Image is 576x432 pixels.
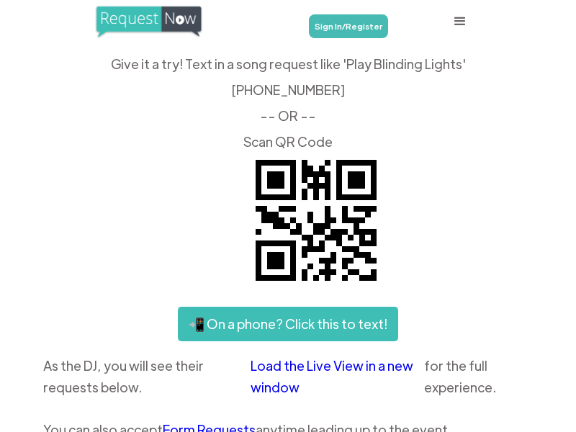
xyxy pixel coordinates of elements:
[43,58,533,148] div: Give it a try! Text in a song request like 'Play Blinding Lights' ‍ [PHONE_NUMBER] -- OR -- ‍ Sca...
[178,307,398,341] a: 📲 On a phone? Click this to text!
[94,4,224,39] a: home
[251,355,424,398] a: Load the Live View in a new window
[43,355,533,398] div: As the DJ, you will see their requests below. for the full experience.
[244,148,388,292] img: QR code
[309,14,388,38] a: Sign In/Register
